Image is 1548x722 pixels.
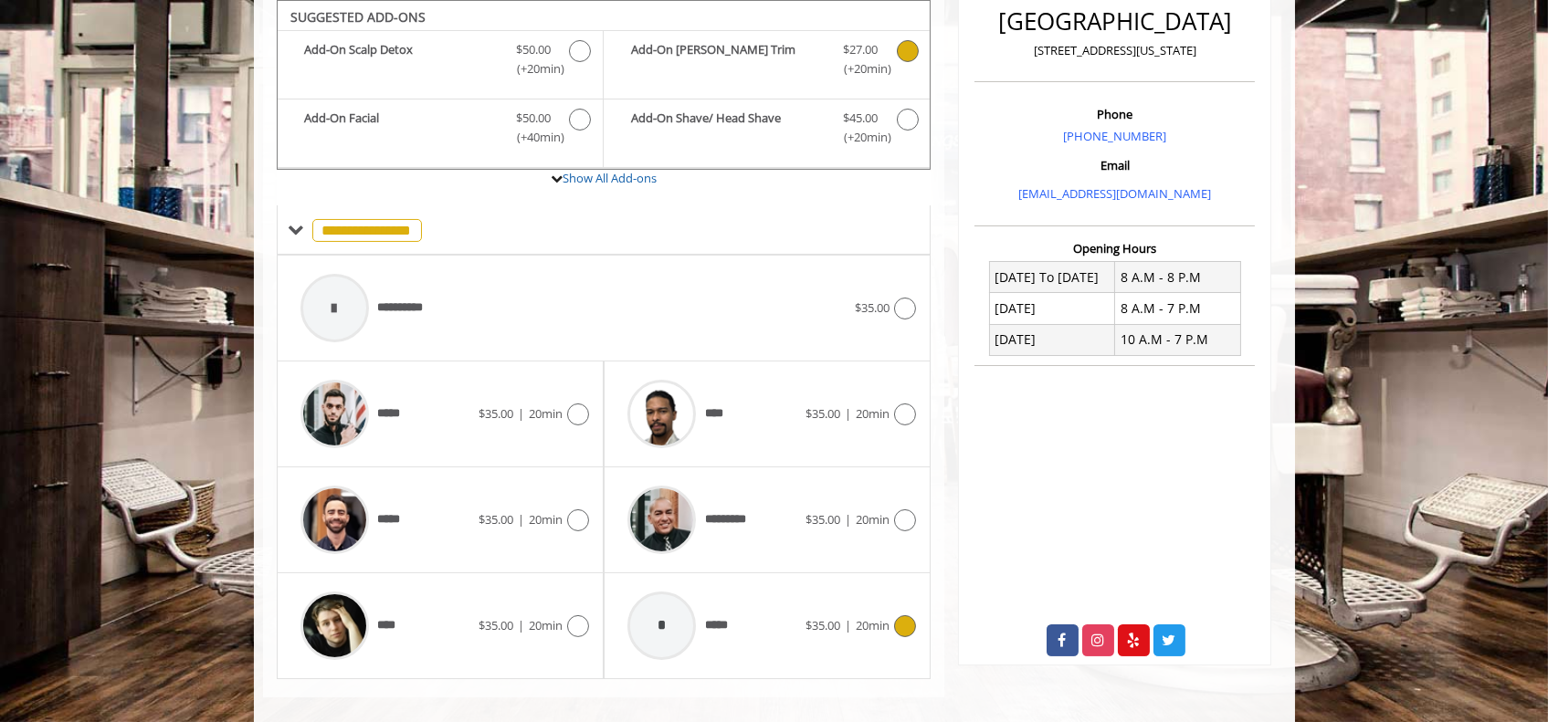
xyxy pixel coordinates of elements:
span: $35.00 [855,299,890,316]
h3: Phone [979,108,1250,120]
span: $50.00 [516,109,551,128]
b: Add-On Scalp Detox [305,40,498,78]
span: | [845,511,851,528]
b: Add-On Facial [305,109,498,147]
b: Add-On [PERSON_NAME] Trim [631,40,825,78]
span: 20min [529,511,563,528]
span: | [845,405,851,422]
span: 20min [856,405,890,422]
td: 10 A.M - 7 P.M [1115,324,1241,355]
span: (+20min ) [833,59,887,78]
label: Add-On Scalp Detox [287,40,594,83]
span: | [518,617,524,633]
p: [STREET_ADDRESS][US_STATE] [979,41,1250,60]
span: | [518,405,524,422]
span: (+40min ) [506,128,560,147]
td: [DATE] To [DATE] [989,262,1115,293]
label: Add-On Beard Trim [613,40,921,83]
span: $35.00 [479,511,513,528]
b: SUGGESTED ADD-ONS [291,8,426,26]
span: 20min [529,405,563,422]
a: [PHONE_NUMBER] [1063,128,1166,144]
td: [DATE] [989,293,1115,324]
span: $35.00 [479,405,513,422]
span: (+20min ) [506,59,560,78]
span: 20min [856,511,890,528]
span: $35.00 [806,511,840,528]
a: [EMAIL_ADDRESS][DOMAIN_NAME] [1018,185,1211,202]
h2: [GEOGRAPHIC_DATA] [979,8,1250,35]
span: $27.00 [843,40,878,59]
label: Add-On Shave/ Head Shave [613,109,921,152]
span: $50.00 [516,40,551,59]
label: Add-On Facial [287,109,594,152]
span: | [845,617,851,633]
td: 8 A.M - 8 P.M [1115,262,1241,293]
td: [DATE] [989,324,1115,355]
h3: Opening Hours [974,242,1255,255]
span: | [518,511,524,528]
span: 20min [856,617,890,633]
td: 8 A.M - 7 P.M [1115,293,1241,324]
span: (+20min ) [833,128,887,147]
b: Add-On Shave/ Head Shave [631,109,825,147]
a: Show All Add-ons [563,170,657,186]
span: $45.00 [843,109,878,128]
span: 20min [529,617,563,633]
span: $35.00 [479,617,513,633]
h3: Email [979,159,1250,172]
span: $35.00 [806,405,840,422]
span: $35.00 [806,617,840,633]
